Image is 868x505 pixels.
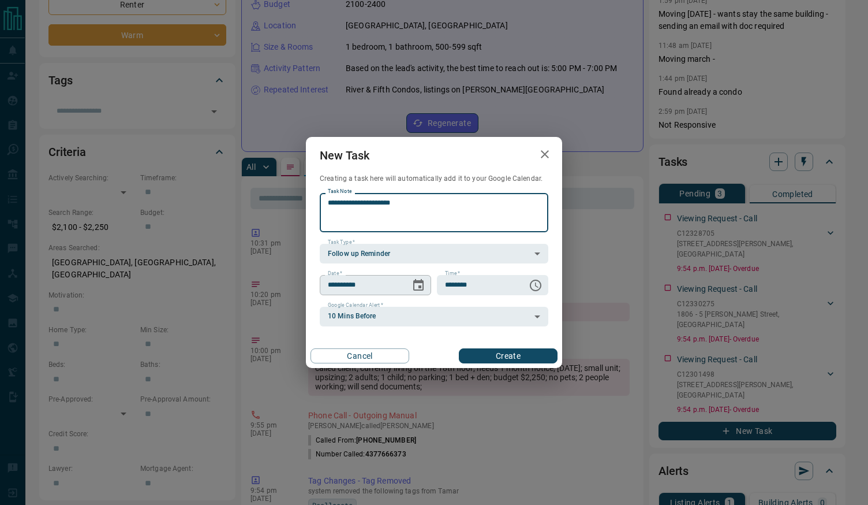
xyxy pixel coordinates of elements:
button: Choose date, selected date is Aug 14, 2025 [407,274,430,297]
label: Task Type [328,239,355,246]
button: Create [459,348,558,363]
label: Task Note [328,188,351,195]
div: Follow up Reminder [320,244,548,263]
div: 10 Mins Before [320,307,548,326]
label: Google Calendar Alert [328,302,383,309]
label: Date [328,270,342,277]
label: Time [445,270,460,277]
p: Creating a task here will automatically add it to your Google Calendar. [320,174,548,184]
h2: New Task [306,137,383,174]
button: Cancel [310,348,409,363]
button: Choose time, selected time is 6:00 AM [524,274,547,297]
